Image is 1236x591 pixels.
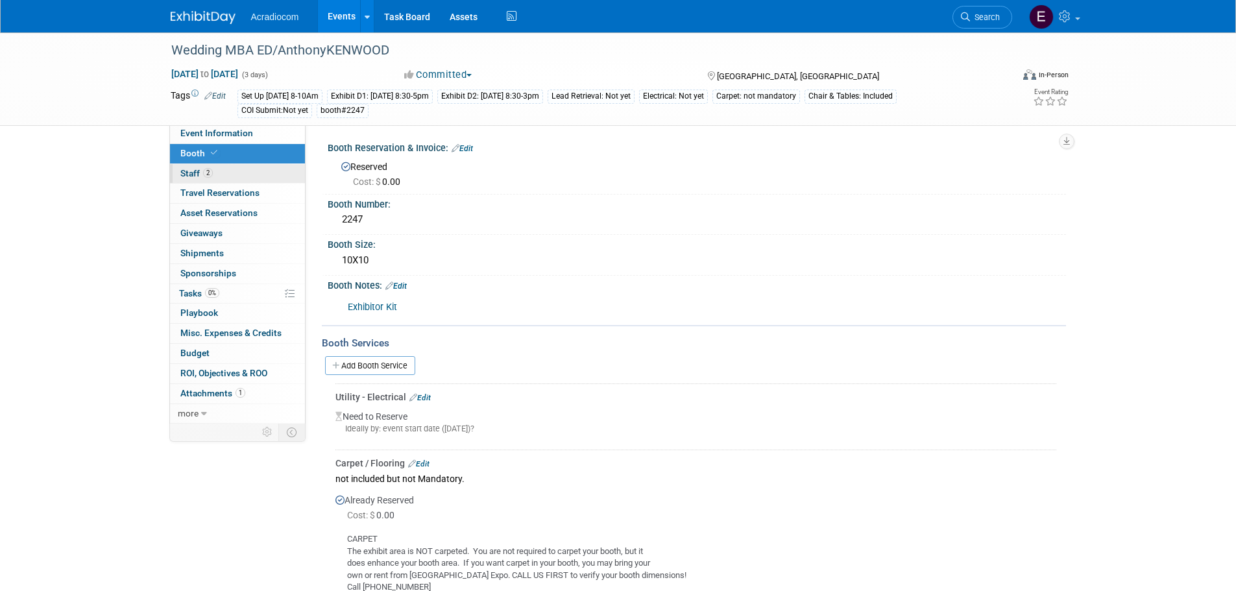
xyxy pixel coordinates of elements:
[328,235,1066,251] div: Booth Size:
[322,336,1066,350] div: Booth Services
[205,288,219,298] span: 0%
[241,71,268,79] span: (3 days)
[1023,69,1036,80] img: Format-Inperson.png
[170,384,305,404] a: Attachments1
[211,149,217,156] i: Booth reservation complete
[237,90,322,103] div: Set Up [DATE] 8-10Am
[353,176,382,187] span: Cost: $
[180,268,236,278] span: Sponsorships
[251,12,299,22] span: Acradiocom
[712,90,800,103] div: Carpet: not mandatory
[409,393,431,402] a: Edit
[180,208,258,218] span: Asset Reservations
[170,264,305,283] a: Sponsorships
[1038,70,1069,80] div: In-Person
[180,388,245,398] span: Attachments
[179,288,219,298] span: Tasks
[170,344,305,363] a: Budget
[180,168,213,178] span: Staff
[170,164,305,184] a: Staff2
[1033,89,1068,95] div: Event Rating
[170,284,305,304] a: Tasks0%
[347,510,376,520] span: Cost: $
[717,71,879,81] span: [GEOGRAPHIC_DATA], [GEOGRAPHIC_DATA]
[180,148,220,158] span: Booth
[328,195,1066,211] div: Booth Number:
[1029,5,1054,29] img: Elizabeth Martinez
[170,244,305,263] a: Shipments
[337,250,1056,271] div: 10X10
[204,91,226,101] a: Edit
[180,128,253,138] span: Event Information
[170,224,305,243] a: Giveaways
[936,67,1069,87] div: Event Format
[328,138,1066,155] div: Booth Reservation & Invoice:
[199,69,211,79] span: to
[278,424,305,440] td: Toggle Event Tabs
[353,176,406,187] span: 0.00
[171,89,226,118] td: Tags
[170,404,305,424] a: more
[639,90,708,103] div: Electrical: Not yet
[170,124,305,143] a: Event Information
[335,470,1056,487] div: not included but not Mandatory.
[170,364,305,383] a: ROI, Objectives & ROO
[180,348,210,358] span: Budget
[203,168,213,178] span: 2
[335,391,1056,404] div: Utility - Electrical
[327,90,433,103] div: Exhibit D1: [DATE] 8:30-5pm
[167,39,993,62] div: Wedding MBA ED/AnthonyKENWOOD
[178,408,199,418] span: more
[548,90,635,103] div: Lead Retrieval: Not yet
[237,104,312,117] div: COI Submit:Not yet
[180,248,224,258] span: Shipments
[348,302,397,313] a: Exhibitor Kit
[385,282,407,291] a: Edit
[171,11,236,24] img: ExhibitDay
[236,388,245,398] span: 1
[256,424,279,440] td: Personalize Event Tab Strip
[452,144,473,153] a: Edit
[335,404,1056,445] div: Need to Reserve
[952,6,1012,29] a: Search
[170,184,305,203] a: Travel Reservations
[180,228,223,238] span: Giveaways
[170,324,305,343] a: Misc. Expenses & Credits
[408,459,430,468] a: Edit
[335,457,1056,470] div: Carpet / Flooring
[325,356,415,375] a: Add Booth Service
[180,308,218,318] span: Playbook
[335,423,1056,435] div: Ideally by: event start date ([DATE])?
[170,144,305,163] a: Booth
[400,68,477,82] button: Committed
[337,157,1056,188] div: Reserved
[170,204,305,223] a: Asset Reservations
[180,187,260,198] span: Travel Reservations
[170,304,305,323] a: Playbook
[328,276,1066,293] div: Booth Notes:
[317,104,369,117] div: booth#2247
[347,510,400,520] span: 0.00
[180,368,267,378] span: ROI, Objectives & ROO
[805,90,897,103] div: Chair & Tables: Included
[437,90,543,103] div: Exhibit D2: [DATE] 8:30-3pm
[180,328,282,338] span: Misc. Expenses & Credits
[970,12,1000,22] span: Search
[171,68,239,80] span: [DATE] [DATE]
[337,210,1056,230] div: 2247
